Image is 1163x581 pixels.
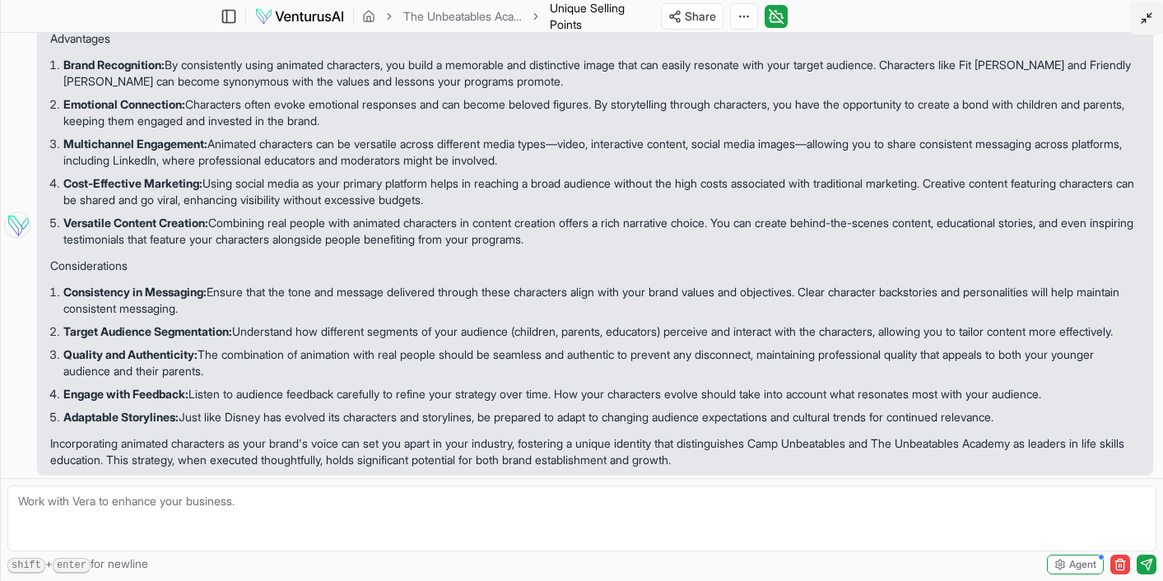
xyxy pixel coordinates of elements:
kbd: shift [7,558,45,574]
strong: Adaptable Storylines: [63,410,179,424]
p: Listen to audience feedback carefully to refine your strategy over time. How your characters evol... [63,386,1140,402]
span: Share [685,8,716,25]
p: By consistently using animated characters, you build a memorable and distinctive image that can e... [63,57,1140,90]
p: Ensure that the tone and message delivered through these characters align with your brand values ... [63,284,1140,317]
strong: Brand Recognition: [63,58,165,72]
h3: Advantages [50,30,1140,47]
span: Unique Selling Points [550,1,625,31]
strong: Target Audience Segmentation: [63,324,232,338]
img: logo [254,7,345,26]
p: Animated characters can be versatile across different media types—video, interactive content, soc... [63,136,1140,169]
strong: Multichannel Engagement: [63,137,207,151]
p: Understand how different segments of your audience (children, parents, educators) perceive and in... [63,323,1140,340]
kbd: enter [53,558,91,574]
button: Agent [1047,555,1104,574]
strong: Consistency in Messaging: [63,285,207,299]
p: Incorporating animated characters as your brand's voice can set you apart in your industry, foste... [50,435,1140,468]
strong: Cost-Effective Marketing: [63,176,202,190]
p: Using social media as your primary platform helps in reaching a broad audience without the high c... [63,175,1140,208]
h3: Considerations [50,258,1140,274]
button: Share [661,3,723,30]
p: Combining real people with animated characters in content creation offers a rich narrative choice... [63,215,1140,248]
strong: Emotional Connection: [63,97,185,111]
span: Agent [1069,558,1096,571]
a: The Unbeatables Academy [403,8,522,25]
span: + for newline [7,555,148,574]
strong: Versatile Content Creation: [63,216,208,230]
img: Vera [4,211,30,238]
p: The combination of animation with real people should be seamless and authentic to prevent any dis... [63,346,1140,379]
strong: Engage with Feedback: [63,387,188,401]
strong: Quality and Authenticity: [63,347,198,361]
p: Just like Disney has evolved its characters and storylines, be prepared to adapt to changing audi... [63,409,1140,425]
p: Characters often evoke emotional responses and can become beloved figures. By storytelling throug... [63,96,1140,129]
